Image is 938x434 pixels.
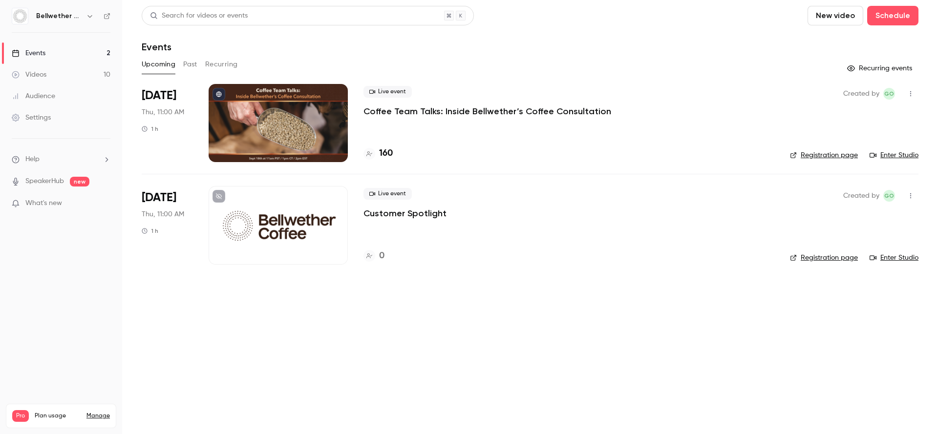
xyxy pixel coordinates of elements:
h4: 0 [379,249,384,263]
span: Thu, 11:00 AM [142,209,184,219]
a: Registration page [790,150,858,160]
h4: 160 [379,147,393,160]
div: Settings [12,113,51,123]
span: Created by [843,88,879,100]
span: [DATE] [142,190,176,206]
span: Thu, 11:00 AM [142,107,184,117]
span: Live event [363,188,412,200]
a: Customer Spotlight [363,207,447,219]
span: Plan usage [35,412,81,420]
button: Upcoming [142,57,175,72]
div: Search for videos or events [150,11,248,21]
span: Gabrielle Oliveira [883,190,895,202]
a: Manage [86,412,110,420]
h6: Bellwether Coffee [36,11,82,21]
div: Sep 18 Thu, 11:00 AM (America/Los Angeles) [142,84,193,162]
img: Bellwether Coffee [12,8,28,24]
span: GO [884,88,894,100]
a: Enter Studio [870,150,918,160]
span: Help [25,154,40,165]
button: Schedule [867,6,918,25]
button: Past [183,57,197,72]
a: 0 [363,249,384,263]
span: Gabrielle Oliveira [883,88,895,100]
a: Enter Studio [870,253,918,263]
span: Created by [843,190,879,202]
div: Oct 2 Thu, 11:00 AM (America/Los Angeles) [142,186,193,264]
span: Pro [12,410,29,422]
span: [DATE] [142,88,176,103]
div: 1 h [142,125,158,133]
a: SpeakerHub [25,176,64,186]
a: 160 [363,147,393,160]
h1: Events [142,41,171,53]
div: 1 h [142,227,158,235]
button: Recurring events [843,61,918,76]
a: Registration page [790,253,858,263]
li: help-dropdown-opener [12,154,110,165]
div: Audience [12,91,55,101]
span: Live event [363,86,412,98]
button: New video [808,6,863,25]
span: new [70,177,89,186]
span: What's new [25,198,62,208]
div: Videos [12,70,46,80]
span: GO [884,190,894,202]
div: Events [12,48,45,58]
button: Recurring [205,57,238,72]
a: Coffee Team Talks: Inside Bellwether’s Coffee Consultation [363,105,611,117]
